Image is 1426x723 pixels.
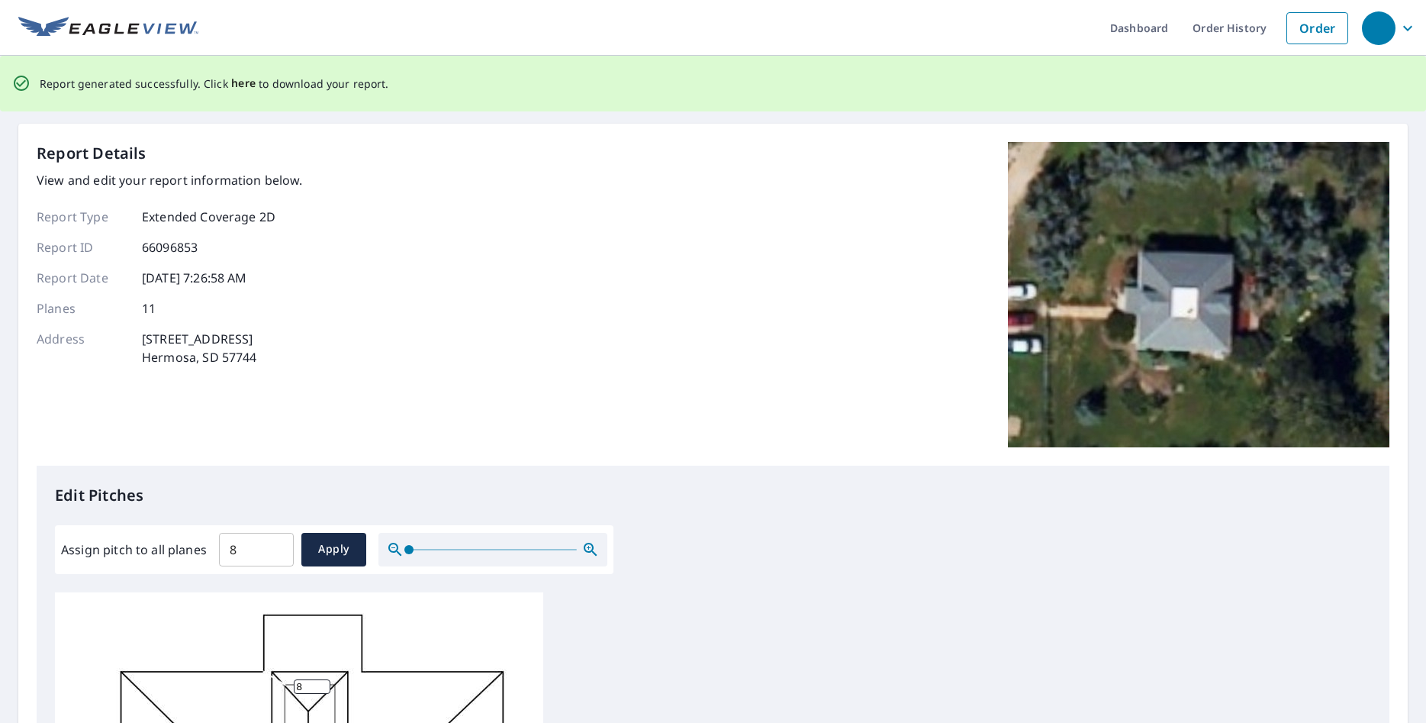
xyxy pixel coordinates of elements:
[37,208,128,226] p: Report Type
[142,238,198,257] p: 66096853
[55,484,1371,507] p: Edit Pitches
[18,17,198,40] img: EV Logo
[37,330,128,366] p: Address
[142,269,247,287] p: [DATE] 7:26:58 AM
[37,142,146,165] p: Report Details
[37,269,128,287] p: Report Date
[37,299,128,318] p: Planes
[231,74,256,93] button: here
[1286,12,1348,44] a: Order
[314,540,354,559] span: Apply
[1008,142,1389,447] img: Top image
[37,238,128,257] p: Report ID
[142,208,275,226] p: Extended Coverage 2D
[40,74,389,93] p: Report generated successfully. Click to download your report.
[301,533,366,566] button: Apply
[219,528,294,571] input: 00.0
[142,299,156,318] p: 11
[37,171,303,189] p: View and edit your report information below.
[61,541,207,559] label: Assign pitch to all planes
[142,330,257,366] p: [STREET_ADDRESS] Hermosa, SD 57744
